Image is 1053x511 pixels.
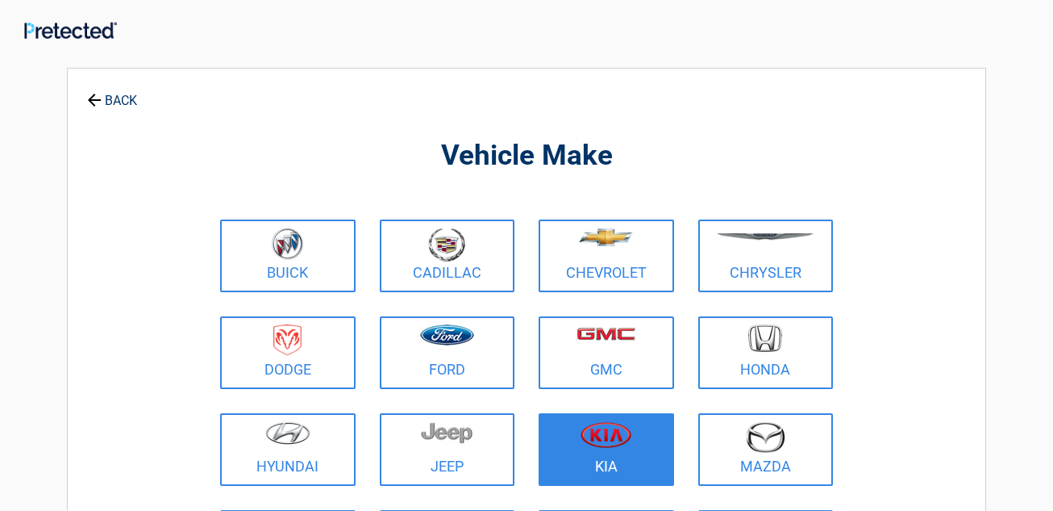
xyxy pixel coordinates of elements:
[539,413,674,486] a: Kia
[698,316,834,389] a: Honda
[216,137,837,175] h2: Vehicle Make
[84,79,140,107] a: BACK
[539,220,674,292] a: Chevrolet
[539,316,674,389] a: GMC
[421,421,472,444] img: jeep
[698,220,834,292] a: Chrysler
[581,421,631,448] img: kia
[220,220,356,292] a: Buick
[220,316,356,389] a: Dodge
[698,413,834,486] a: Mazda
[748,325,782,353] img: honda
[428,228,465,262] img: cadillac
[220,413,356,486] a: Hyundai
[716,233,814,241] img: chrysler
[579,228,633,246] img: chevrolet
[380,220,515,292] a: Cadillac
[380,413,515,486] a: Jeep
[24,22,117,39] img: Main Logo
[272,228,303,260] img: buick
[265,421,310,445] img: hyundai
[380,316,515,389] a: Ford
[273,325,302,356] img: dodge
[576,327,635,341] img: gmc
[745,421,785,453] img: mazda
[420,325,474,346] img: ford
